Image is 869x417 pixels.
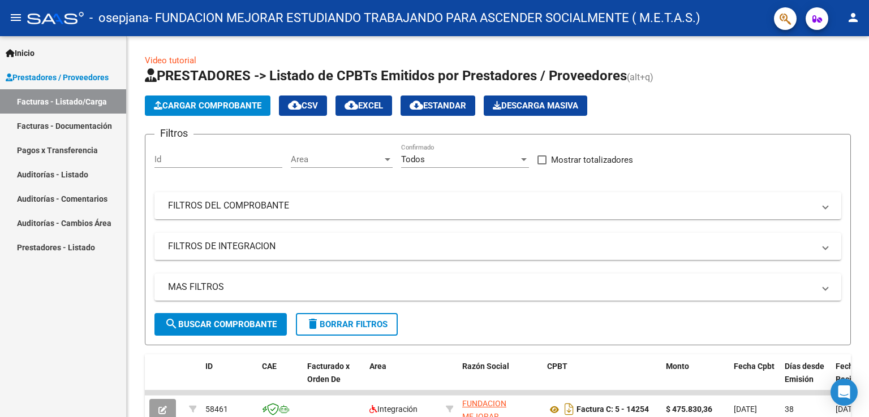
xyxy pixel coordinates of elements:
[279,95,327,116] button: CSV
[303,354,365,404] datatable-header-cell: Facturado x Orden De
[410,98,423,112] mat-icon: cloud_download
[149,6,700,31] span: - FUNDACION MEJORAR ESTUDIANDO TRABAJANDO PARA ASCENDER SOCIALMENTE ( M.E.T.A.S.)
[154,125,193,141] h3: Filtros
[296,313,398,336] button: Borrar Filtros
[288,98,302,112] mat-icon: cloud_download
[551,153,633,167] span: Mostrar totalizadores
[365,354,441,404] datatable-header-cell: Area
[734,405,757,414] span: [DATE]
[543,354,661,404] datatable-header-cell: CPBT
[836,362,867,384] span: Fecha Recibido
[168,240,814,253] mat-panel-title: FILTROS DE INTEGRACION
[306,317,320,331] mat-icon: delete
[780,354,831,404] datatable-header-cell: Días desde Emisión
[307,362,350,384] span: Facturado x Orden De
[291,154,382,164] span: Area
[345,101,383,111] span: EXCEL
[154,313,287,336] button: Buscar Comprobante
[831,379,858,406] div: Open Intercom Messenger
[846,11,860,24] mat-icon: person
[262,362,277,371] span: CAE
[369,362,386,371] span: Area
[666,362,689,371] span: Monto
[401,154,425,164] span: Todos
[154,233,841,260] mat-expansion-panel-header: FILTROS DE INTEGRACION
[9,11,23,24] mat-icon: menu
[168,199,814,212] mat-panel-title: FILTROS DEL COMPROBANTE
[836,405,859,414] span: [DATE]
[145,55,196,66] a: Video tutorial
[165,319,277,329] span: Buscar Comprobante
[154,101,261,111] span: Cargar Comprobante
[154,192,841,219] mat-expansion-panel-header: FILTROS DEL COMPROBANTE
[661,354,729,404] datatable-header-cell: Monto
[257,354,303,404] datatable-header-cell: CAE
[627,72,653,82] span: (alt+q)
[165,317,178,331] mat-icon: search
[484,95,587,116] button: Descarga Masiva
[785,405,794,414] span: 38
[547,362,567,371] span: CPBT
[484,95,587,116] app-download-masive: Descarga masiva de comprobantes (adjuntos)
[205,362,213,371] span: ID
[201,354,257,404] datatable-header-cell: ID
[785,362,824,384] span: Días desde Emisión
[410,101,466,111] span: Estandar
[401,95,475,116] button: Estandar
[288,101,318,111] span: CSV
[458,354,543,404] datatable-header-cell: Razón Social
[154,273,841,301] mat-expansion-panel-header: MAS FILTROS
[666,405,712,414] strong: $ 475.830,36
[205,405,228,414] span: 58461
[493,101,578,111] span: Descarga Masiva
[734,362,775,371] span: Fecha Cpbt
[6,47,35,59] span: Inicio
[577,405,649,414] strong: Factura C: 5 - 14254
[6,71,109,84] span: Prestadores / Proveedores
[306,319,388,329] span: Borrar Filtros
[729,354,780,404] datatable-header-cell: Fecha Cpbt
[462,362,509,371] span: Razón Social
[145,68,627,84] span: PRESTADORES -> Listado de CPBTs Emitidos por Prestadores / Proveedores
[345,98,358,112] mat-icon: cloud_download
[145,95,270,116] button: Cargar Comprobante
[335,95,392,116] button: EXCEL
[369,405,418,414] span: Integración
[168,281,814,293] mat-panel-title: MAS FILTROS
[89,6,149,31] span: - osepjana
